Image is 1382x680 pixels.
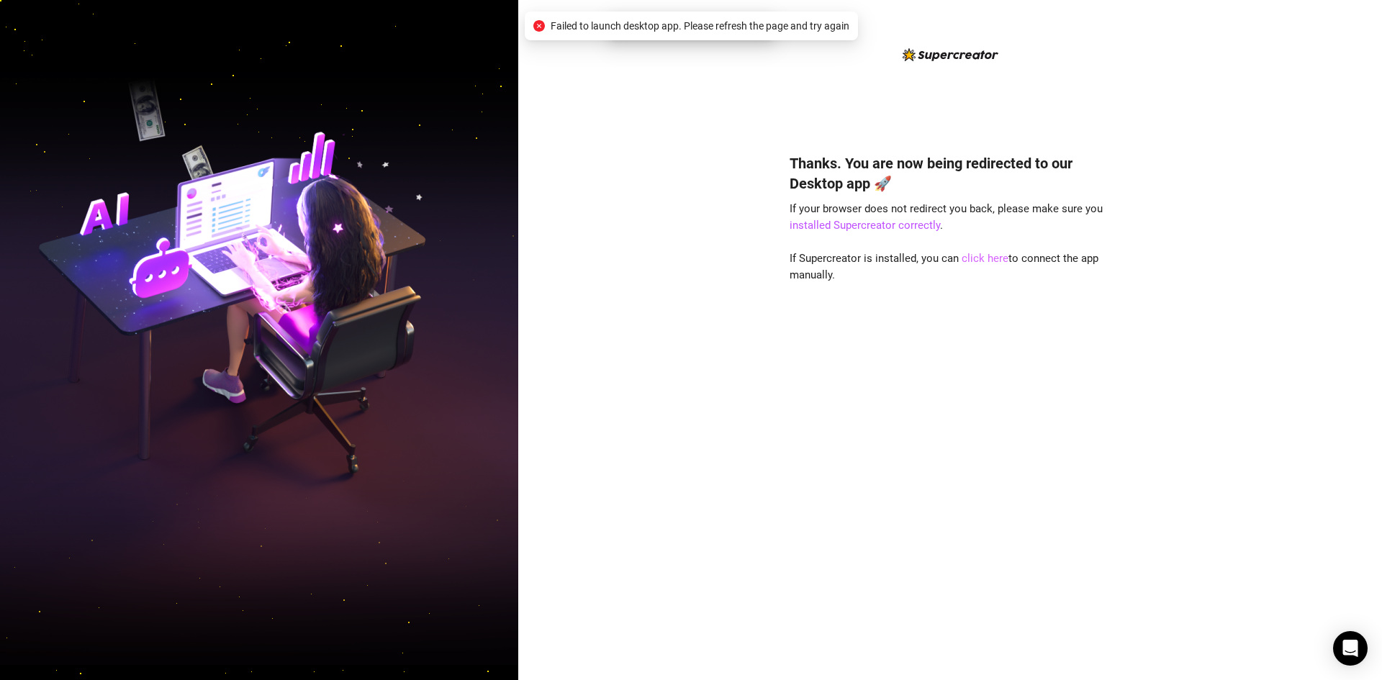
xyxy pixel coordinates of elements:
[533,20,545,32] span: close-circle
[962,252,1008,265] a: click here
[903,48,998,61] img: logo-BBDzfeDw.svg
[790,153,1111,194] h4: Thanks. You are now being redirected to our Desktop app 🚀
[551,18,849,34] span: Failed to launch desktop app. Please refresh the page and try again
[1333,631,1368,666] div: Open Intercom Messenger
[790,219,940,232] a: installed Supercreator correctly
[790,202,1103,232] span: If your browser does not redirect you back, please make sure you .
[790,252,1098,282] span: If Supercreator is installed, you can to connect the app manually.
